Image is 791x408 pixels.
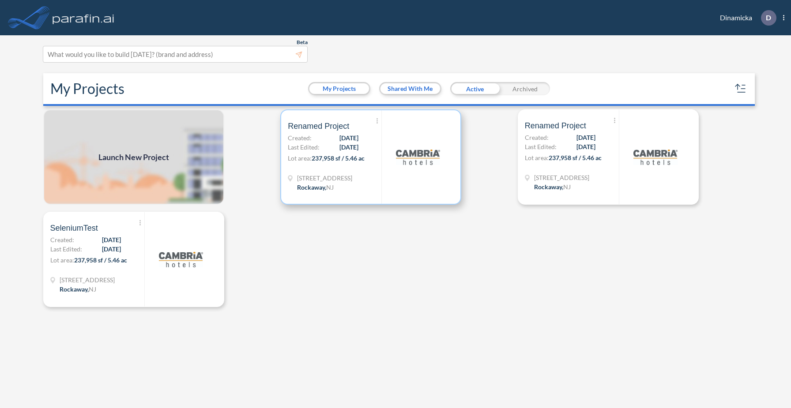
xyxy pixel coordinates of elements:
div: Rockaway, NJ [297,183,334,192]
img: logo [159,237,203,281]
div: Active [450,82,500,95]
span: Last Edited: [525,142,557,151]
button: Shared With Me [380,83,440,94]
span: 321 Mt Hope Ave [534,173,589,182]
span: [DATE] [339,142,358,152]
span: 237,958 sf / 5.46 ac [74,256,127,264]
img: logo [633,135,678,179]
span: NJ [326,183,334,191]
span: Lot area: [525,154,549,161]
span: Beta [297,39,308,46]
button: My Projects [309,83,369,94]
span: Renamed Project [525,120,586,131]
span: [DATE] [576,142,595,151]
span: [DATE] [102,235,121,244]
span: Created: [288,133,312,142]
span: Created: [50,235,74,244]
div: Rockaway, NJ [60,284,96,294]
span: Launch New Project [98,151,169,163]
span: Rockaway , [60,285,89,293]
span: NJ [563,183,571,191]
div: Archived [500,82,550,95]
img: logo [396,135,440,179]
span: Rockaway , [534,183,563,191]
span: Last Edited: [50,244,82,254]
span: 321 Mt Hope Ave [297,173,352,183]
span: [DATE] [339,133,358,142]
img: logo [51,9,116,26]
span: NJ [89,285,96,293]
span: Lot area: [288,154,312,162]
span: 237,958 sf / 5.46 ac [312,154,365,162]
div: Dinamicka [707,10,784,26]
img: add [43,109,224,205]
span: 237,958 sf / 5.46 ac [549,154,602,161]
span: Created: [525,133,549,142]
button: sort [734,82,748,96]
span: SeleniumTest [50,223,98,233]
span: [DATE] [576,133,595,142]
h2: My Projects [50,80,124,97]
span: Lot area: [50,256,74,264]
span: [DATE] [102,244,121,254]
span: Rockaway , [297,183,326,191]
a: Launch New Project [43,109,224,205]
p: D [766,14,771,22]
div: Rockaway, NJ [534,182,571,191]
span: Renamed Project [288,121,349,131]
span: 321 Mt Hope Ave [60,275,115,284]
span: Last Edited: [288,142,320,152]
